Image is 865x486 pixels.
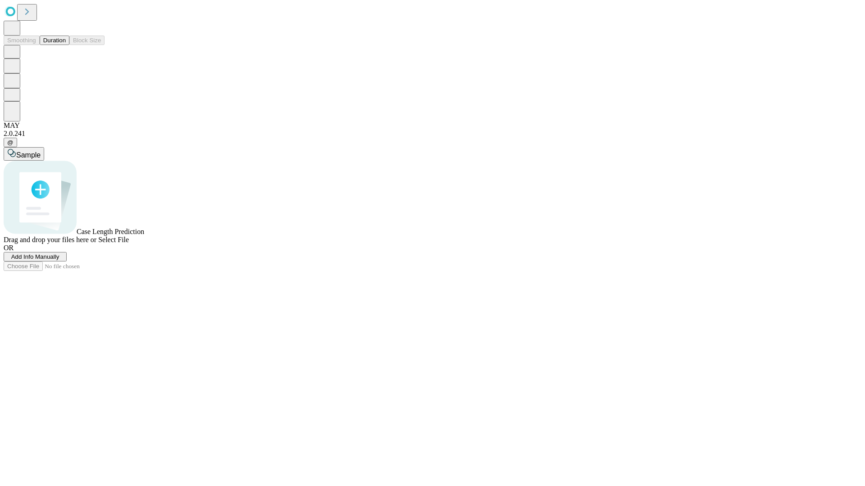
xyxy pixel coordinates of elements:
[4,121,861,130] div: MAY
[16,151,41,159] span: Sample
[4,36,40,45] button: Smoothing
[4,130,861,138] div: 2.0.241
[69,36,105,45] button: Block Size
[4,236,96,243] span: Drag and drop your files here or
[4,147,44,161] button: Sample
[77,228,144,235] span: Case Length Prediction
[4,244,14,252] span: OR
[11,253,59,260] span: Add Info Manually
[7,139,14,146] span: @
[98,236,129,243] span: Select File
[4,138,17,147] button: @
[4,252,67,261] button: Add Info Manually
[40,36,69,45] button: Duration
